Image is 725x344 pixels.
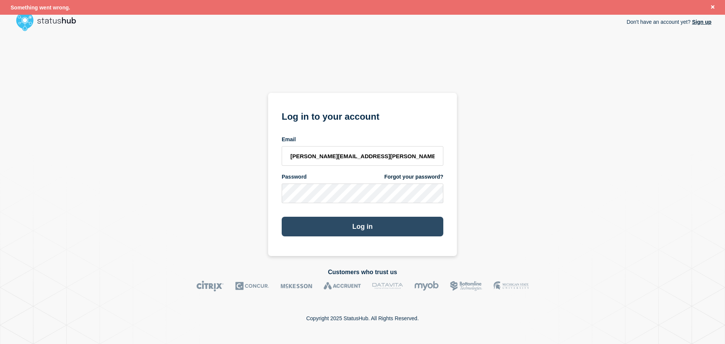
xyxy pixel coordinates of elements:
[626,13,711,31] p: Don't have an account yet?
[708,3,717,12] button: Close banner
[372,281,403,292] img: DataVita logo
[282,136,296,143] span: Email
[282,184,443,203] input: password input
[384,173,443,180] a: Forgot your password?
[324,281,361,292] img: Accruent logo
[282,146,443,166] input: email input
[414,281,439,292] img: myob logo
[282,217,443,236] button: Log in
[450,281,482,292] img: Bottomline logo
[196,281,224,292] img: Citrix logo
[282,173,307,180] span: Password
[235,281,269,292] img: Concur logo
[281,281,312,292] img: McKesson logo
[494,281,529,292] img: MSU logo
[14,9,85,33] img: StatusHub logo
[282,109,443,123] h1: Log in to your account
[11,5,70,11] span: Something went wrong.
[691,19,711,25] a: Sign up
[306,315,419,321] p: Copyright 2025 StatusHub. All Rights Reserved.
[14,269,711,276] h2: Customers who trust us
